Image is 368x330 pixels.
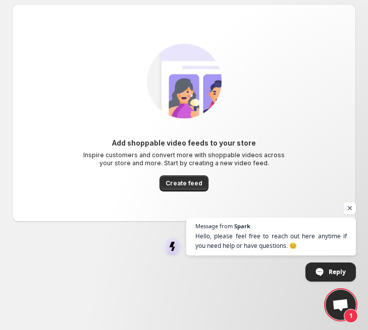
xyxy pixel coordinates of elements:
span: Reply [329,263,346,281]
button: Create feed [160,175,208,191]
div: Open chat [326,290,356,320]
h6: Add shoppable video feeds to your store [112,138,256,148]
span: Hello, please feel free to reach out here anytime if you need help or have questions. 😊 [195,231,347,250]
span: Spark [234,223,250,229]
p: Inspire customers and convert more with shoppable videos across your store and more. Start by cre... [83,151,285,167]
span: Message from [195,223,233,229]
span: Create feed [166,179,202,187]
span: 1 [344,309,358,323]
